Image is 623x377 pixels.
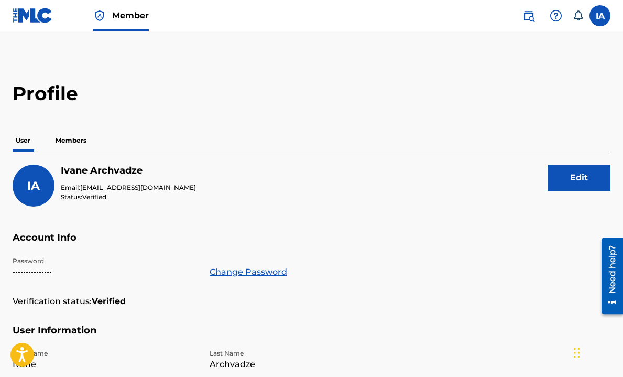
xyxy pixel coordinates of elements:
div: Drag [574,337,580,369]
p: Email: [61,183,196,192]
span: Verified [82,193,106,201]
span: Member [112,9,149,21]
img: help [550,9,562,22]
p: Verification status: [13,295,92,308]
p: First Name [13,349,197,358]
span: [EMAIL_ADDRESS][DOMAIN_NAME] [80,184,196,191]
a: Public Search [518,5,539,26]
div: Help [545,5,566,26]
a: Change Password [210,266,287,278]
h5: Ivane Archvadze [61,165,196,177]
button: Edit [548,165,610,191]
img: search [522,9,535,22]
p: Members [52,130,90,152]
p: Last Name [210,349,394,358]
div: User Menu [589,5,610,26]
h2: Profile [13,82,610,105]
h5: Account Info [13,232,610,256]
iframe: Chat Widget [571,327,623,377]
p: User [13,130,34,152]
p: Archvadze [210,358,394,371]
p: Password [13,256,197,266]
strong: Verified [92,295,126,308]
p: Ivane [13,358,197,371]
img: Top Rightsholder [93,9,106,22]
iframe: Resource Center [594,234,623,318]
div: Notifications [573,10,583,21]
p: Status: [61,192,196,202]
h5: User Information [13,325,610,349]
p: ••••••••••••••• [13,266,197,278]
img: MLC Logo [13,8,53,23]
span: IA [27,179,40,193]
